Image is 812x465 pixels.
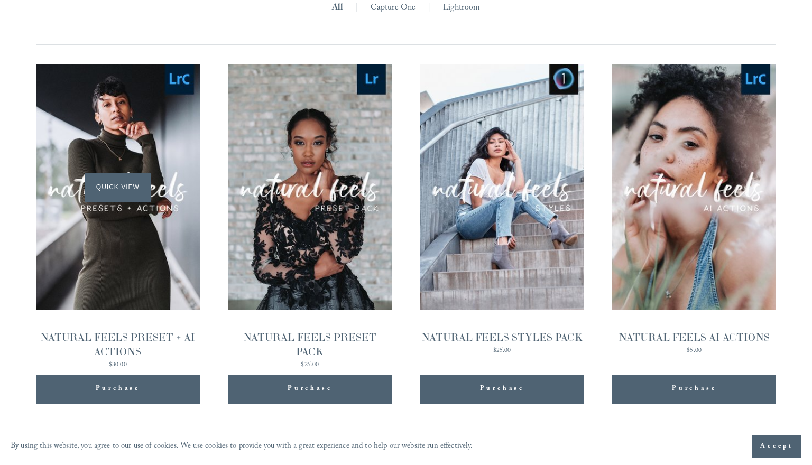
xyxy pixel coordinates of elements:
[228,362,392,368] div: $25.00
[36,330,200,359] div: NATURAL FEELS PRESET + AI ACTIONS
[760,441,793,452] span: Accept
[288,383,332,396] span: Purchase
[480,383,524,396] span: Purchase
[420,64,584,356] a: NATURAL FEELS STYLES PACK
[228,330,392,359] div: NATURAL FEELS PRESET PACK
[36,362,200,368] div: $30.00
[228,64,392,370] a: NATURAL FEELS PRESET PACK
[85,173,151,202] span: Quick View
[612,375,776,404] button: Purchase
[36,64,200,370] a: NATURAL FEELS PRESET + AI ACTIONS
[421,330,583,345] div: NATURAL FEELS STYLES PACK
[672,383,716,396] span: Purchase
[612,64,776,356] a: NATURAL FEELS AI ACTIONS
[421,348,583,354] div: $25.00
[11,439,473,454] p: By using this website, you agree to our use of cookies. We use cookies to provide you with a grea...
[619,330,770,345] div: NATURAL FEELS AI ACTIONS
[228,375,392,404] button: Purchase
[36,375,200,404] button: Purchase
[619,348,770,354] div: $5.00
[420,375,584,404] button: Purchase
[96,383,140,396] span: Purchase
[752,435,801,458] button: Accept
